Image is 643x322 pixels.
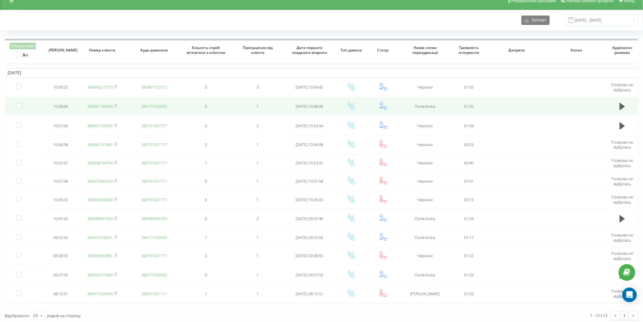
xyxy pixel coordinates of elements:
[257,291,259,296] span: 1
[205,197,207,202] span: 0
[33,313,38,319] div: 25
[399,97,451,115] td: Поліклініка
[133,48,174,53] span: Куди дзвонили
[611,250,633,261] span: Розмова не відбулась
[399,247,451,264] td: Черкаси
[611,232,633,243] span: Розмова не відбулась
[87,84,113,90] a: 380443210210
[205,291,207,296] span: 1
[456,45,482,55] span: Тривалість очікування
[16,52,28,58] label: Всі
[296,235,323,240] span: [DATE] 09:52:00
[622,288,637,302] div: Open Intercom Messenger
[82,48,123,53] span: Номер клієнта
[5,313,29,318] span: Відображати
[399,229,451,246] td: Поліклініка
[44,136,76,153] td: 10:56:08
[141,272,167,278] a: 380771030000
[87,178,113,184] a: 380673383534
[611,82,633,93] span: Розмова не відбулась
[44,209,76,228] td: 10:41:50
[611,194,633,205] span: Розмова не відбулась
[296,197,323,202] span: [DATE] 10:45:03
[205,84,207,90] span: 0
[289,45,330,55] span: Дата першого невдалого вхідного
[404,45,445,55] span: Назва схеми переадресації
[44,117,76,135] td: 10:57:06
[141,84,167,90] a: 380967122015
[296,123,323,128] span: [DATE] 10:54:34
[257,216,259,221] span: 2
[141,142,167,147] a: 380751037777
[296,84,323,90] span: [DATE] 10:54:42
[205,142,207,147] span: 0
[552,48,601,53] span: Канал
[205,216,207,221] span: 0
[87,142,113,147] a: 380660141881
[44,155,76,172] td: 10:53:37
[399,136,451,153] td: Черкаси
[141,235,167,240] a: 380771030000
[257,142,259,147] span: 1
[141,291,167,296] a: 380951031111
[399,155,451,172] td: Черкаси
[399,285,451,302] td: [PERSON_NAME]
[257,178,259,184] span: 1
[87,291,113,296] a: 380971566699
[399,191,451,208] td: Черкаси
[205,272,207,278] span: 0
[257,160,259,166] span: 1
[451,155,487,172] td: 00:40
[44,173,76,190] td: 10:51:58
[399,209,451,228] td: Поліклініка
[451,247,487,264] td: 01:22
[257,235,259,240] span: 1
[205,253,207,258] span: 3
[296,160,323,166] span: [DATE] 10:53:37
[141,123,167,128] a: 380751037777
[257,253,259,258] span: 1
[44,79,76,96] td: 10:59:32
[451,97,487,115] td: 01:25
[296,272,323,278] span: [DATE] 09:27:59
[611,139,633,150] span: Розмова не відбулась
[529,18,547,23] span: Експорт
[611,45,634,55] span: Аудіозапис розмови
[141,178,167,184] a: 380751037777
[451,79,487,96] td: 01:50
[257,103,259,109] span: 1
[87,216,113,221] a: 380988861460
[205,123,207,128] span: 0
[372,48,395,53] span: Статус
[141,253,167,258] a: 380751037777
[44,247,76,264] td: 09:28:55
[257,84,259,90] span: 3
[451,229,487,246] td: 01:17
[44,191,76,208] td: 10:45:03
[47,313,81,318] span: рядків на сторінці
[205,178,207,184] span: 0
[620,311,629,320] a: 1
[44,97,76,115] td: 10:58:06
[87,123,113,128] a: 380967199382
[611,158,633,168] span: Розмова не відбулась
[87,253,113,258] a: 380996653981
[257,123,259,128] span: 2
[451,136,487,153] td: 00:53
[87,197,113,202] a: 380636265840
[611,288,633,299] span: Розмова не відбулась
[5,68,638,77] td: [DATE]
[205,235,207,240] span: 1
[49,48,72,53] span: [PERSON_NAME]
[257,197,259,202] span: 1
[451,191,487,208] td: 00:13
[87,235,113,240] a: 380631018301
[451,209,487,228] td: 01:24
[44,229,76,246] td: 09:52:00
[296,178,323,184] span: [DATE] 10:51:58
[521,16,550,25] button: Експорт
[451,266,487,284] td: 01:23
[399,266,451,284] td: Поліклініка
[296,291,323,296] span: [DATE] 08:15:51
[205,103,207,109] span: 0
